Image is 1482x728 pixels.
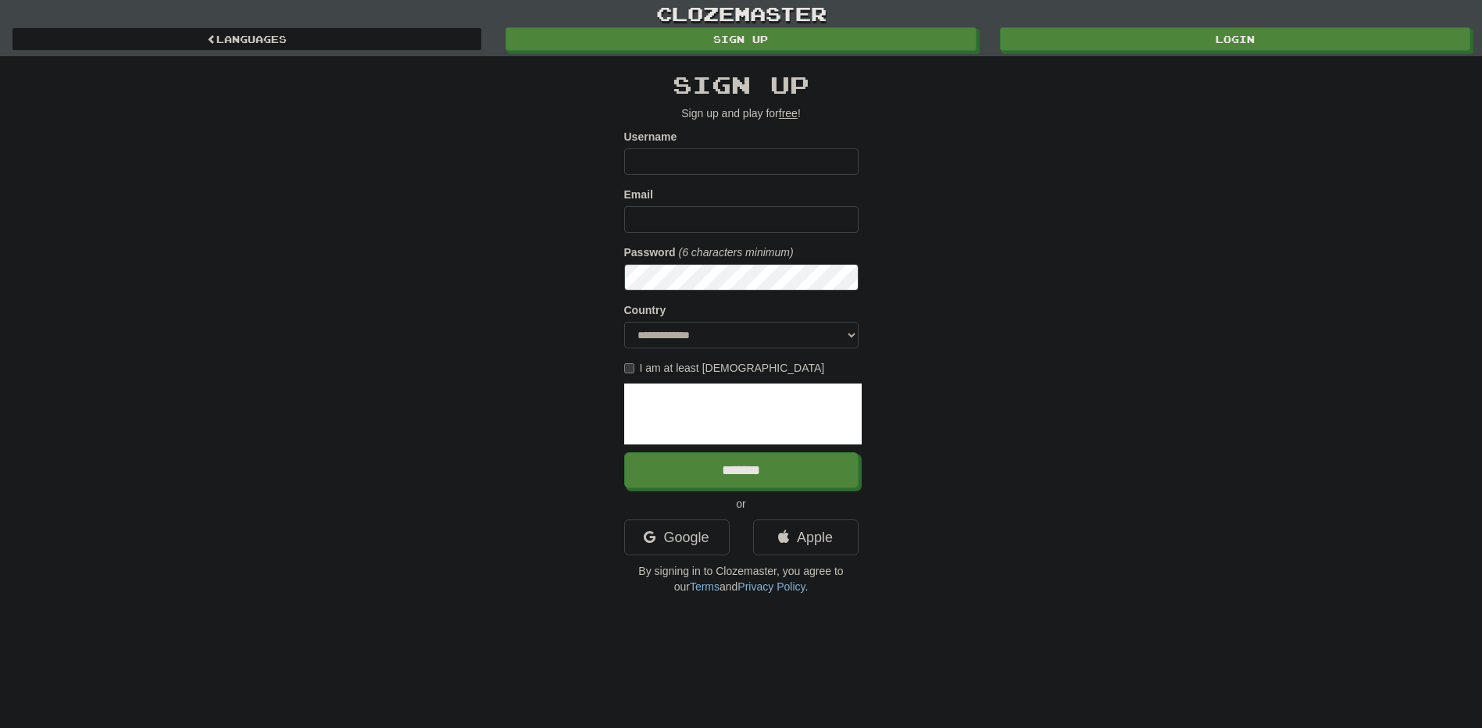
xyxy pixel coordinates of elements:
em: (6 characters minimum) [679,246,794,259]
a: Sign up [505,27,976,51]
label: Country [624,302,666,318]
label: I am at least [DEMOGRAPHIC_DATA] [624,360,825,376]
a: Login [1000,27,1470,51]
label: Password [624,244,676,260]
p: Sign up and play for ! [624,105,859,121]
a: Languages [12,27,482,51]
a: Privacy Policy [737,580,805,593]
label: Email [624,187,653,202]
h2: Sign up [624,72,859,98]
a: Google [624,519,730,555]
p: or [624,496,859,512]
u: free [779,107,798,120]
label: Username [624,129,677,145]
iframe: reCAPTCHA [624,384,862,444]
input: I am at least [DEMOGRAPHIC_DATA] [624,363,634,373]
p: By signing in to Clozemaster, you agree to our and . [624,563,859,594]
a: Terms [690,580,720,593]
a: Apple [753,519,859,555]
